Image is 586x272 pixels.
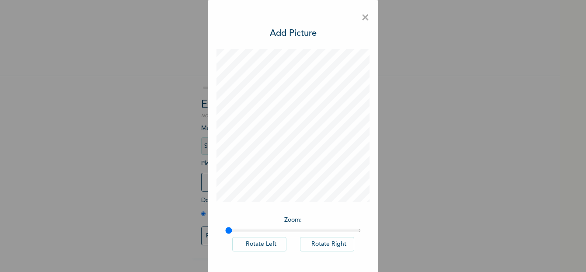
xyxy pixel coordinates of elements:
[225,216,361,225] p: Zoom :
[300,237,354,251] button: Rotate Right
[270,27,317,40] h3: Add Picture
[201,160,359,196] span: Please add a recent Passport Photograph
[232,237,286,251] button: Rotate Left
[361,9,370,27] span: ×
